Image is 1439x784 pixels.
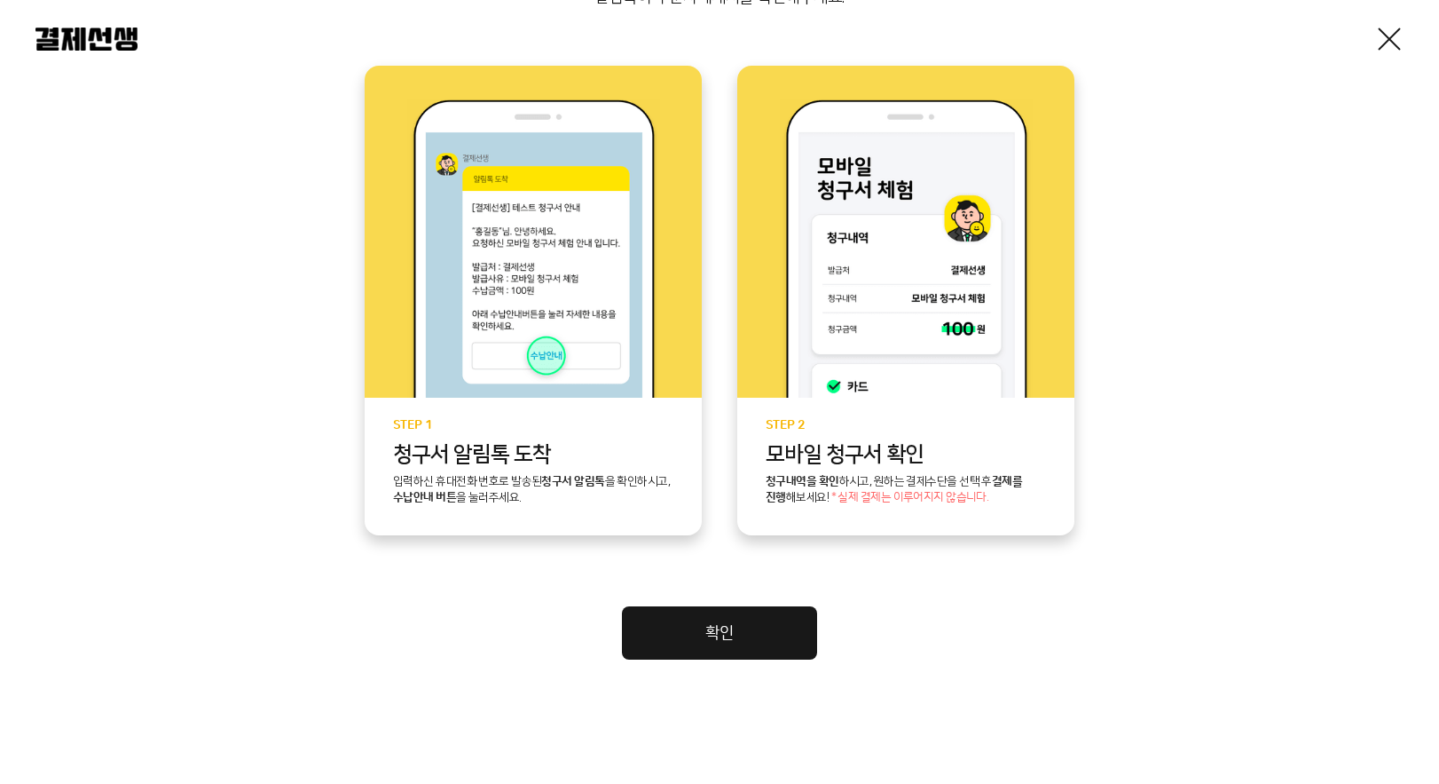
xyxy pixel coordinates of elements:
[393,443,673,467] p: 청구서 알림톡 도착
[622,606,817,660] a: 확인
[541,475,604,487] b: 청구서 알림톡
[831,492,989,504] span: * 실제 결제는 이루어지지 않습니다.
[766,474,1046,506] p: 하시고, 원하는 결제수단을 선택 후 해보세요!
[766,419,1046,432] p: STEP 2
[780,99,1033,398] img: step2 이미지
[393,491,456,503] b: 수납안내 버튼
[393,419,673,432] p: STEP 1
[407,99,660,398] img: step1 이미지
[766,475,839,487] b: 청구내역을 확인
[766,443,1046,467] p: 모바일 청구서 확인
[35,28,138,51] img: 결제선생
[393,474,673,506] p: 입력하신 휴대전화 번호로 발송된 을 확인하시고, 을 눌러주세요.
